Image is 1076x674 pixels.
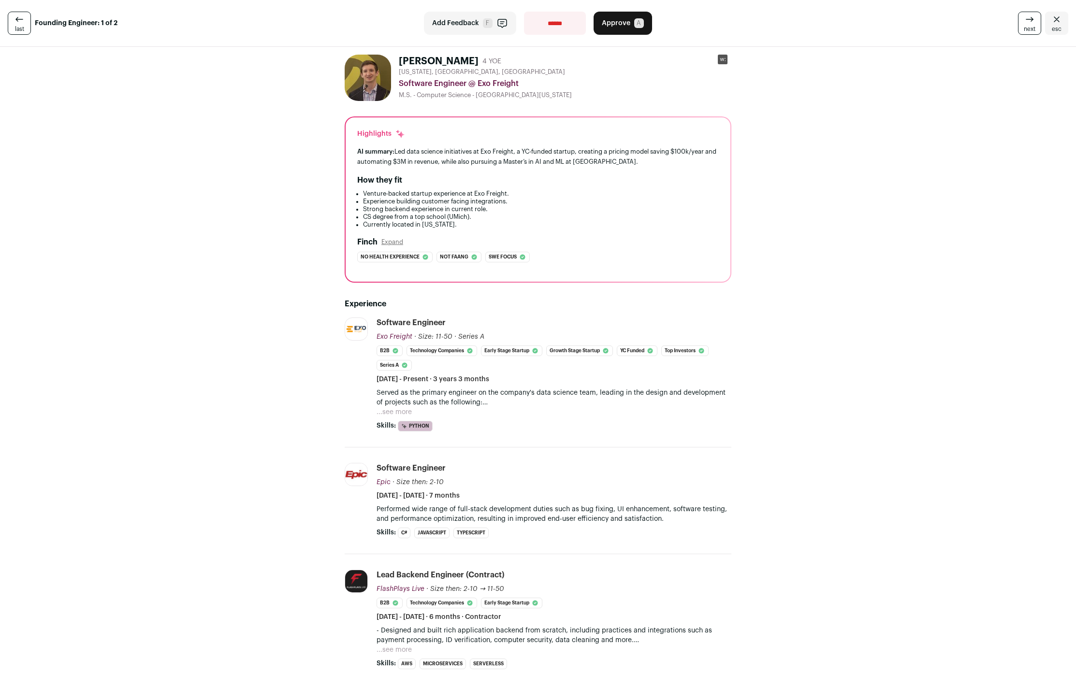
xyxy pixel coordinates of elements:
li: TypeScript [453,528,489,538]
span: Add Feedback [432,18,479,28]
li: YC Funded [617,345,657,356]
span: · Size then: 2-10 [393,479,444,486]
div: Led data science initiatives at Exo Freight, a YC-funded startup, creating a pricing model saving... [357,146,719,167]
p: - Designed and built rich application backend from scratch, including practices and integrations ... [377,626,731,645]
h2: Experience [345,298,731,310]
button: ...see more [377,645,412,655]
li: Python [398,421,433,431]
button: ...see more [377,407,412,417]
li: B2B [377,345,403,356]
span: [DATE] - Present · 3 years 3 months [377,374,489,384]
div: Software Engineer [377,317,446,328]
h1: [PERSON_NAME] [399,55,479,68]
li: Series A [377,360,412,371]
div: 4 YOE [482,57,501,66]
span: Swe focus [489,252,517,262]
span: esc [1052,25,1061,33]
img: d583c89585afaefdb8088c9e0776b2f988ed7395c51d4d56535aa7c55efcc746.jpg [345,463,367,486]
li: C# [398,528,410,538]
img: e8d599a98bcecee366a25675600401c6a4bcc08ebc45647b0c543f307e0f13f5.png [345,570,367,592]
button: Approve A [594,12,652,35]
li: B2B [377,598,403,608]
li: Experience building customer facing integrations. [363,198,719,205]
li: Early Stage Startup [481,345,542,356]
li: Growth Stage Startup [546,345,613,356]
li: Technology Companies [407,598,477,608]
span: [US_STATE], [GEOGRAPHIC_DATA], [GEOGRAPHIC_DATA] [399,68,565,76]
li: AWS [398,659,416,669]
span: Epic [377,479,391,486]
li: Microservices [420,659,466,669]
li: Top Investors [661,345,709,356]
span: · [454,332,456,342]
div: Lead Backend Engineer (Contract) [377,570,504,580]
span: · Size then: 2-10 → 11-50 [426,586,504,592]
span: Exo Freight [377,333,412,340]
li: CS degree from a top school (UMich). [363,213,719,221]
div: Software Engineer [377,463,446,473]
span: · Size: 11-50 [414,333,452,340]
button: Expand [381,238,403,246]
a: next [1018,12,1041,35]
div: Software Engineer @ Exo Freight [399,78,731,89]
h2: How they fit [357,174,402,186]
span: No health experience [361,252,420,262]
span: last [15,25,24,33]
img: 77b08281672cb942e15de538fa5b4ee17f88a5d481aa7770b8d69b092f6d6022.jpg [345,321,367,337]
li: Currently located in [US_STATE]. [363,221,719,229]
strong: Founding Engineer: 1 of 2 [35,18,117,28]
div: M.S. - Computer Science - [GEOGRAPHIC_DATA][US_STATE] [399,91,731,99]
span: [DATE] - [DATE] · 7 months [377,491,460,501]
div: Highlights [357,129,405,139]
li: JavaScript [414,528,450,538]
span: next [1024,25,1035,33]
li: Serverless [470,659,507,669]
p: Served as the primary engineer on the company's data science team, leading in the design and deve... [377,388,731,407]
span: Not faang [440,252,468,262]
a: Close [1045,12,1068,35]
li: Venture-backed startup experience at Exo Freight. [363,190,719,198]
span: FlashPlays Live [377,586,424,592]
li: Technology Companies [407,345,477,356]
li: Early Stage Startup [481,598,542,608]
li: Strong backend experience in current role. [363,205,719,213]
span: Skills: [377,421,396,430]
h2: Finch [357,236,378,248]
span: AI summary: [357,148,394,155]
span: [DATE] - [DATE] · 6 months · Contractor [377,612,501,622]
span: Skills: [377,659,396,668]
a: last [8,12,31,35]
span: Series A [458,333,484,340]
button: Add Feedback F [424,12,516,35]
span: Skills: [377,528,396,537]
img: e756c700e3cac1b5934ac51f71565a73c4be37c2d805ef1b06b6158fe9e8746e [345,55,391,101]
p: Performed wide range of full-stack development duties such as bug fixing, UI enhancement, softwar... [377,504,731,524]
span: A [634,18,644,28]
span: F [483,18,493,28]
span: Approve [602,18,630,28]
